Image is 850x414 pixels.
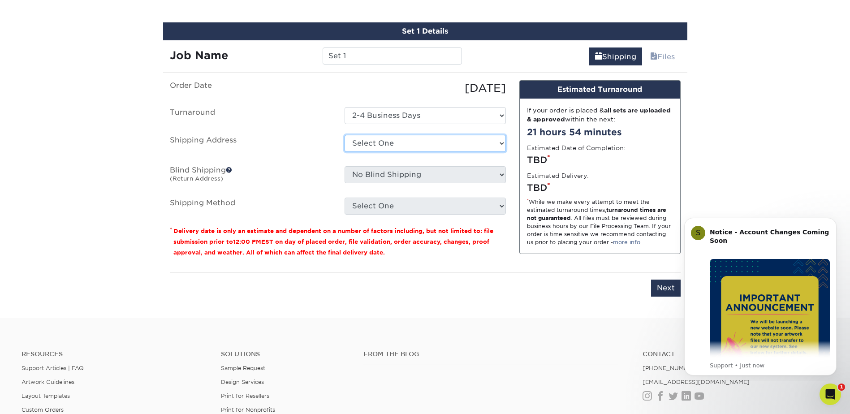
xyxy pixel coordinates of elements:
label: Order Date [163,80,338,96]
strong: Job Name [170,49,228,62]
span: 12:00 PM [233,238,261,245]
span: files [650,52,657,61]
small: (Return Address) [170,175,223,182]
a: Shipping [589,47,642,65]
div: [DATE] [338,80,513,96]
input: Enter a job name [323,47,462,65]
label: Shipping Address [163,135,338,155]
span: shipping [595,52,602,61]
a: Support Articles | FAQ [22,365,84,371]
div: TBD [527,153,673,167]
label: Estimated Date of Completion: [527,143,626,152]
div: 21 hours 54 minutes [527,125,673,139]
label: Blind Shipping [163,166,338,187]
h4: From the Blog [363,350,618,358]
h4: Resources [22,350,207,358]
div: If your order is placed & within the next: [527,106,673,124]
a: more info [613,239,640,246]
label: Estimated Delivery: [527,171,589,180]
iframe: Intercom live chat [820,384,841,405]
a: Files [644,47,681,65]
a: Custom Orders [22,406,64,413]
label: Turnaround [163,107,338,124]
a: Contact [643,350,828,358]
a: Artwork Guidelines [22,379,74,385]
a: Layout Templates [22,392,70,399]
iframe: Intercom notifications message [671,210,850,381]
small: Delivery date is only an estimate and dependent on a number of factors including, but not limited... [173,228,493,256]
div: Set 1 Details [163,22,687,40]
div: TBD [527,181,673,194]
a: Print for Resellers [221,392,269,399]
h4: Solutions [221,350,350,358]
a: Print for Nonprofits [221,406,275,413]
a: Sample Request [221,365,265,371]
a: [PHONE_NUMBER] [643,365,698,371]
div: While we make every attempt to meet the estimated turnaround times; . All files must be reviewed ... [527,198,673,246]
a: [EMAIL_ADDRESS][DOMAIN_NAME] [643,379,750,385]
label: Shipping Method [163,198,338,215]
input: Next [651,280,681,297]
a: Design Services [221,379,264,385]
div: Estimated Turnaround [520,81,680,99]
span: 1 [838,384,845,391]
